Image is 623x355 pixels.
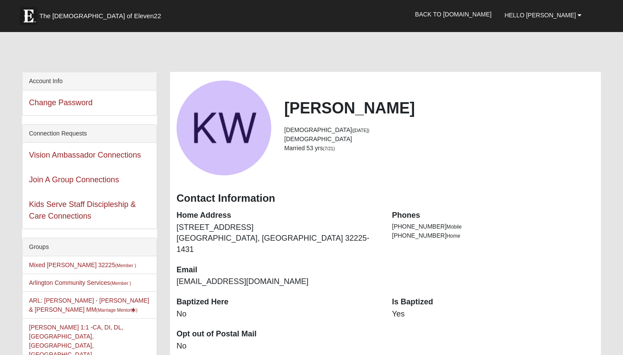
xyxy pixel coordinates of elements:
dt: Phones [392,210,594,221]
div: Groups [22,238,157,256]
small: (7/21) [323,146,334,151]
small: (Member ) [115,263,136,268]
a: Mixed [PERSON_NAME] 32225(Member ) [29,261,136,268]
small: (Marriage Mentor ) [96,307,138,313]
span: Hello [PERSON_NAME] [504,12,576,19]
li: [PHONE_NUMBER] [392,231,594,240]
dt: Email [177,265,379,276]
a: Kids Serve Staff Discipleship & Care Connections [29,200,136,220]
dt: Is Baptized [392,297,594,308]
div: Connection Requests [22,125,157,143]
span: Home [446,233,460,239]
a: ARL: [PERSON_NAME] - [PERSON_NAME] & [PERSON_NAME] MM(Marriage Mentor) [29,297,149,313]
small: (Member ) [110,281,131,286]
dt: Home Address [177,210,379,221]
span: Mobile [446,224,462,230]
h3: Contact Information [177,192,594,205]
a: Join A Group Connections [29,175,119,184]
dd: No [177,309,379,320]
dd: [EMAIL_ADDRESS][DOMAIN_NAME] [177,276,379,287]
a: Hello [PERSON_NAME] [498,4,588,26]
a: View Fullsize Photo [177,81,271,175]
li: [PHONE_NUMBER] [392,222,594,231]
a: Arlington Community Services(Member ) [29,279,131,286]
a: Vision Ambassador Connections [29,151,141,159]
small: ([DATE]) [352,128,369,133]
li: [DEMOGRAPHIC_DATA] [284,126,594,135]
dd: Yes [392,309,594,320]
dt: Baptized Here [177,297,379,308]
dd: No [177,341,379,352]
h2: [PERSON_NAME] [284,99,594,117]
dd: [STREET_ADDRESS] [GEOGRAPHIC_DATA], [GEOGRAPHIC_DATA] 32225-1431 [177,222,379,255]
a: Back to [DOMAIN_NAME] [408,3,498,25]
img: Eleven22 logo [20,7,37,25]
a: The [DEMOGRAPHIC_DATA] of Eleven22 [16,3,189,25]
li: [DEMOGRAPHIC_DATA] [284,135,594,144]
li: Married 53 yrs [284,144,594,153]
span: The [DEMOGRAPHIC_DATA] of Eleven22 [39,12,161,20]
dt: Opt out of Postal Mail [177,329,379,340]
div: Account Info [22,72,157,90]
a: Change Password [29,98,93,107]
